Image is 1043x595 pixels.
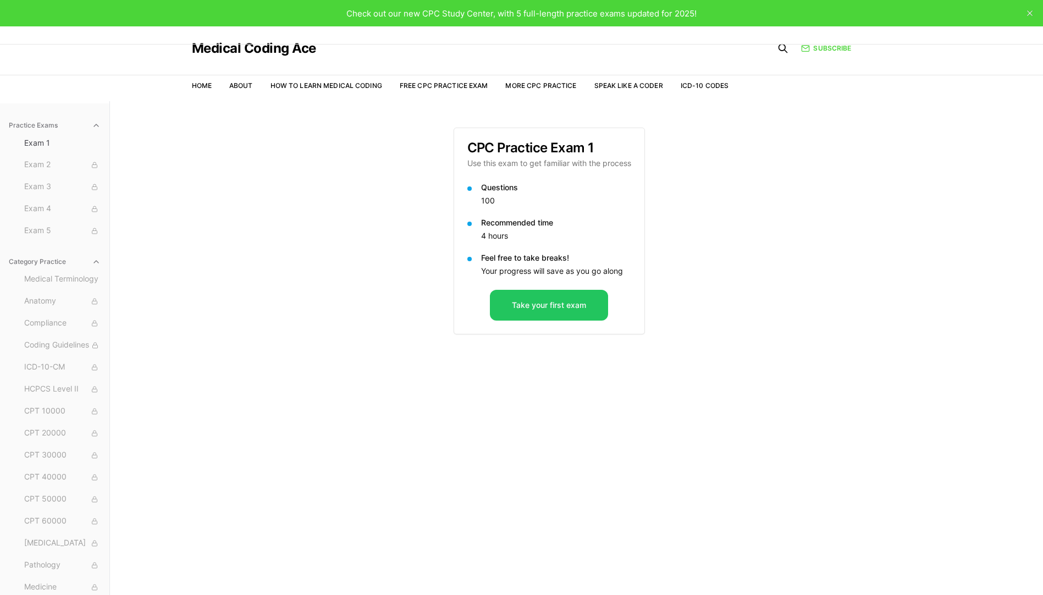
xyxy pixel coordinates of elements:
span: Check out our new CPC Study Center, with 5 full-length practice exams updated for 2025! [346,8,697,19]
button: Take your first exam [490,290,608,321]
button: CPT 10000 [20,403,105,420]
button: CPT 50000 [20,491,105,508]
button: [MEDICAL_DATA] [20,535,105,552]
span: HCPCS Level II [24,383,101,395]
span: Exam 5 [24,225,101,237]
span: Exam 4 [24,203,101,215]
span: Pathology [24,559,101,571]
button: Exam 5 [20,222,105,240]
span: Exam 1 [24,137,101,148]
button: HCPCS Level II [20,381,105,398]
button: Compliance [20,315,105,332]
span: Anatomy [24,295,101,307]
span: ICD-10-CM [24,361,101,373]
span: Medicine [24,581,101,593]
span: Coding Guidelines [24,339,101,351]
span: Medical Terminology [24,273,101,285]
span: CPT 50000 [24,493,101,505]
span: [MEDICAL_DATA] [24,537,101,549]
p: Use this exam to get familiar with the process [467,158,631,169]
button: Exam 1 [20,134,105,152]
span: CPT 60000 [24,515,101,527]
a: Home [192,81,212,90]
span: CPT 30000 [24,449,101,461]
span: CPT 10000 [24,405,101,417]
button: Category Practice [4,253,105,271]
button: Coding Guidelines [20,337,105,354]
button: Exam 4 [20,200,105,218]
span: CPT 20000 [24,427,101,439]
button: CPT 30000 [20,447,105,464]
a: About [229,81,253,90]
a: Subscribe [801,43,851,53]
p: Recommended time [481,217,631,228]
span: Compliance [24,317,101,329]
span: Exam 3 [24,181,101,193]
p: Feel free to take breaks! [481,252,631,263]
button: CPT 20000 [20,425,105,442]
a: ICD-10 Codes [681,81,729,90]
button: CPT 40000 [20,469,105,486]
a: More CPC Practice [505,81,576,90]
a: Free CPC Practice Exam [400,81,488,90]
p: Your progress will save as you go along [481,266,631,277]
button: Practice Exams [4,117,105,134]
p: 4 hours [481,230,631,241]
p: Questions [481,182,631,193]
button: Anatomy [20,293,105,310]
span: CPT 40000 [24,471,101,483]
button: Pathology [20,557,105,574]
a: How to Learn Medical Coding [271,81,382,90]
p: 100 [481,195,631,206]
span: Exam 2 [24,159,101,171]
button: CPT 60000 [20,513,105,530]
a: Medical Coding Ace [192,42,316,55]
h3: CPC Practice Exam 1 [467,141,631,155]
button: Exam 2 [20,156,105,174]
button: Exam 3 [20,178,105,196]
button: ICD-10-CM [20,359,105,376]
button: close [1021,4,1039,22]
button: Medical Terminology [20,271,105,288]
a: Speak Like a Coder [594,81,663,90]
